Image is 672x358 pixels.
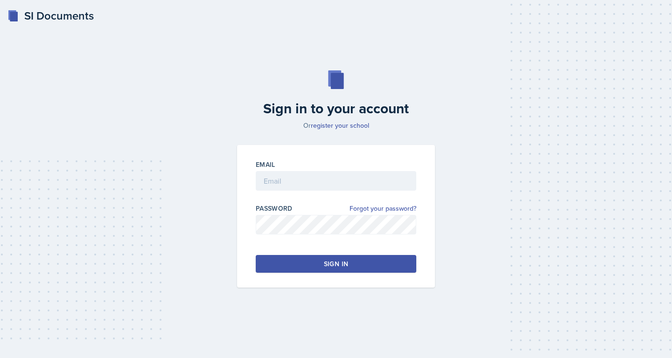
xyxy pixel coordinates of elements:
a: register your school [311,121,369,130]
h2: Sign in to your account [231,100,441,117]
p: Or [231,121,441,130]
div: Sign in [324,259,348,268]
label: Email [256,160,275,169]
a: SI Documents [7,7,94,24]
label: Password [256,204,293,213]
input: Email [256,171,416,191]
a: Forgot your password? [350,204,416,213]
button: Sign in [256,255,416,273]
